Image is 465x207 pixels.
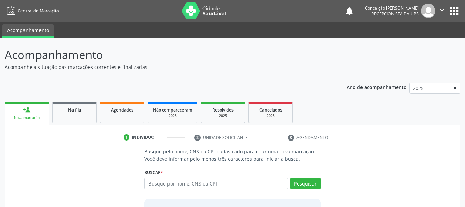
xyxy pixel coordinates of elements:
div: 1 [124,134,130,141]
div: 2025 [153,113,192,118]
div: 2025 [254,113,288,118]
button: Pesquisar [290,178,321,189]
p: Ano de acompanhamento [347,83,407,91]
a: Acompanhamento [2,24,54,38]
button:  [435,4,448,18]
span: Cancelados [259,107,282,113]
span: Resolvidos [212,107,234,113]
div: Indivíduo [132,134,155,141]
p: Acompanhamento [5,46,324,63]
img: img [421,4,435,18]
label: Buscar [144,167,163,178]
a: Central de Marcação [5,5,59,16]
span: Agendados [111,107,133,113]
div: Nova marcação [10,115,44,120]
i:  [438,6,446,14]
span: Central de Marcação [18,8,59,14]
div: Conceição [PERSON_NAME] [365,5,419,11]
span: Recepcionista da UBS [371,11,419,17]
span: Não compareceram [153,107,192,113]
input: Busque por nome, CNS ou CPF [144,178,288,189]
p: Acompanhe a situação das marcações correntes e finalizadas [5,63,324,71]
span: Na fila [68,107,81,113]
p: Busque pelo nome, CNS ou CPF cadastrado para criar uma nova marcação. Você deve informar pelo men... [144,148,321,162]
button: apps [448,5,460,17]
button: notifications [344,6,354,16]
div: 2025 [206,113,240,118]
div: person_add [23,106,31,114]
